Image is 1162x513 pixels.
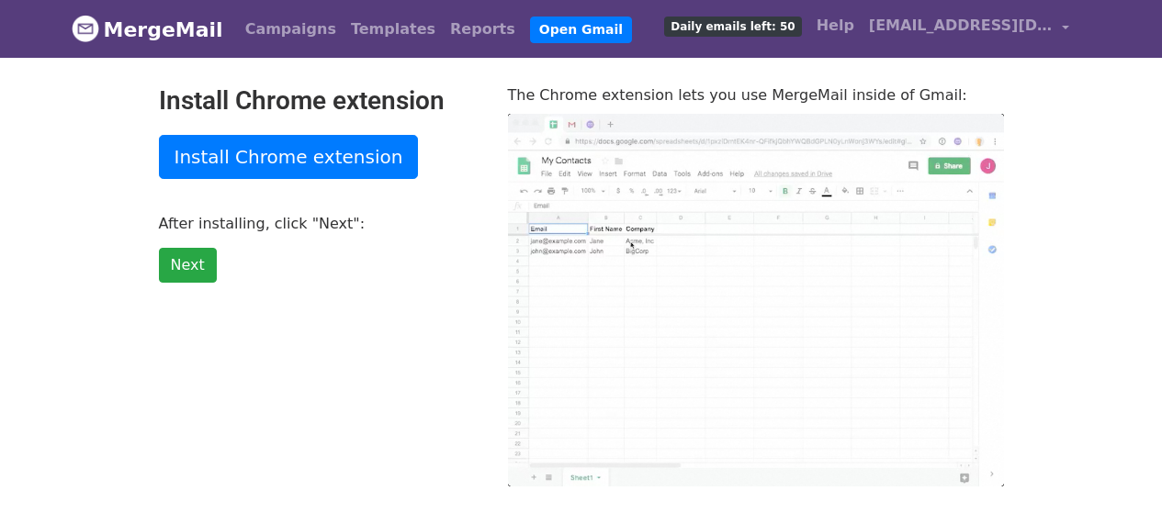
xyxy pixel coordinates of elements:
[159,135,419,179] a: Install Chrome extension
[530,17,632,43] a: Open Gmail
[159,214,480,233] p: After installing, click "Next":
[862,7,1077,50] a: [EMAIL_ADDRESS][DOMAIN_NAME]
[159,85,480,117] h2: Install Chrome extension
[657,7,808,44] a: Daily emails left: 50
[72,10,223,49] a: MergeMail
[238,11,344,48] a: Campaigns
[72,15,99,42] img: MergeMail logo
[443,11,523,48] a: Reports
[508,85,1004,105] p: The Chrome extension lets you use MergeMail inside of Gmail:
[664,17,801,37] span: Daily emails left: 50
[869,15,1053,37] span: [EMAIL_ADDRESS][DOMAIN_NAME]
[159,248,217,283] a: Next
[344,11,443,48] a: Templates
[809,7,862,44] a: Help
